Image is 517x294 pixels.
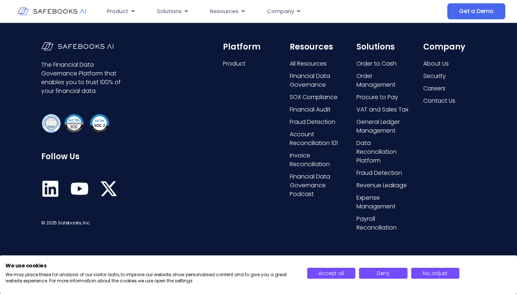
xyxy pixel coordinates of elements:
[377,270,390,277] span: Deny
[290,118,335,126] span: Fraud Detection
[290,42,342,52] h6: Resources
[356,193,409,211] a: Expense Management
[359,268,408,279] button: Deny all cookies
[319,270,344,277] span: Accept all
[423,97,455,105] span: Contact Us
[223,59,275,68] a: Product
[356,42,409,52] h6: Solutions
[356,118,409,135] a: General Ledger Management
[41,152,121,161] h6: Follow Us
[447,3,505,19] a: Get a Demo
[41,60,121,95] p: The Financial Data Governance Platform that enables you to trust 100% of your financial data.
[423,42,475,52] h6: Company
[290,93,337,102] span: SOX Compliance
[423,59,449,68] span: About Us
[267,7,294,16] span: Company
[290,59,327,68] span: All Resources
[210,7,239,16] span: Resources
[290,172,342,199] a: Financial Data Governance Podcast
[356,215,409,232] a: Payroll Reconciliation
[41,220,90,226] span: © 2025 Safebooks, Inc.
[223,42,275,52] h6: Platform
[423,84,475,93] a: Careers
[356,59,409,68] a: Order to Cash
[307,268,356,279] button: Accept all cookies
[290,118,342,126] a: Fraud Detection
[5,262,296,269] h2: We use cookies
[107,7,128,16] span: Product
[101,4,393,19] nav: Menu
[423,59,475,68] a: About Us
[157,7,182,16] span: Solutions
[423,270,448,277] span: No, adjust
[290,93,342,102] a: SOX Compliance
[356,59,397,68] span: Order to Cash
[356,105,409,114] a: VAT and Sales Tax
[356,169,402,177] span: Fraud Detection
[356,181,407,190] span: Revenue Leakage
[223,59,246,68] span: Product
[356,93,409,102] a: Procure to Pay
[290,151,342,169] a: Invoice Reconciliation
[290,130,342,148] a: Account Reconciliation 101
[423,72,446,81] span: Security
[411,268,460,279] button: Adjust cookie preferences
[459,8,494,15] span: Get a Demo
[290,59,342,68] a: All Resources
[423,84,445,93] span: Careers
[290,72,342,89] a: Financial Data Governance
[5,272,296,284] p: We may place these for analysis of our visitor data, to improve our website, show personalised co...
[290,105,342,114] a: Financial Audit
[356,139,409,165] a: Data Reconciliation Platform
[356,181,409,190] a: Revenue Leakage
[101,4,393,19] div: Menu Toggle
[290,105,331,114] span: Financial Audit
[356,169,409,177] a: Fraud Detection
[423,72,475,81] a: Security
[356,93,398,102] span: Procure to Pay
[423,97,475,105] a: Contact Us
[356,72,409,89] a: Order Management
